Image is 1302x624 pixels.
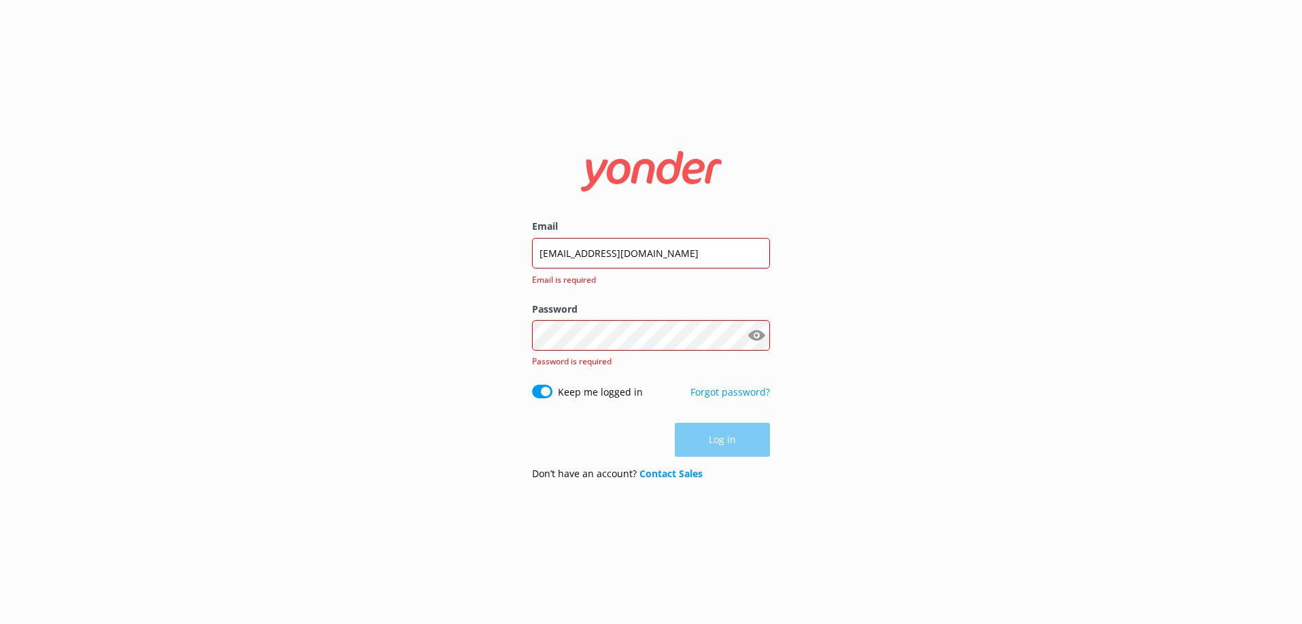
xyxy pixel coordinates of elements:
[639,467,703,480] a: Contact Sales
[532,466,703,481] p: Don’t have an account?
[532,356,612,367] span: Password is required
[743,322,770,349] button: Show password
[532,302,770,317] label: Password
[532,273,762,286] span: Email is required
[690,385,770,398] a: Forgot password?
[532,238,770,268] input: user@emailaddress.com
[558,385,643,400] label: Keep me logged in
[532,219,770,234] label: Email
